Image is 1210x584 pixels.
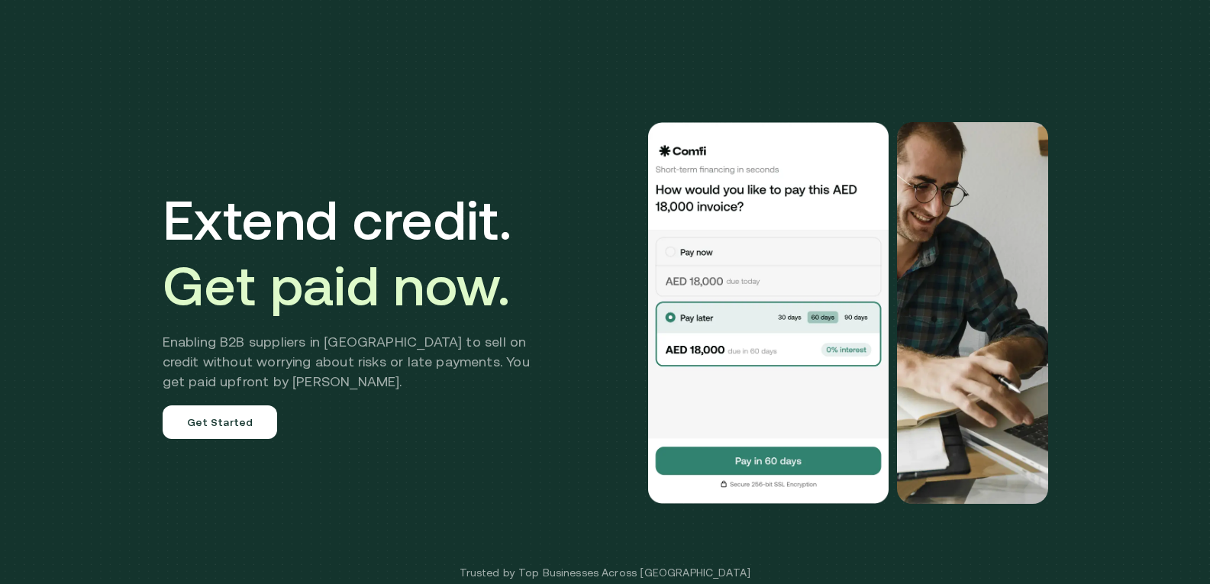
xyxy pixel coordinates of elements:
a: Get Started [163,405,278,439]
h2: Enabling B2B suppliers in [GEOGRAPHIC_DATA] to sell on credit without worrying about risks or lat... [163,332,553,392]
img: Would you like to pay this AED 18,000.00 invoice? [897,122,1048,504]
h1: Extend credit. [163,187,553,318]
span: Get paid now. [163,254,511,317]
img: Would you like to pay this AED 18,000.00 invoice? [647,122,891,504]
